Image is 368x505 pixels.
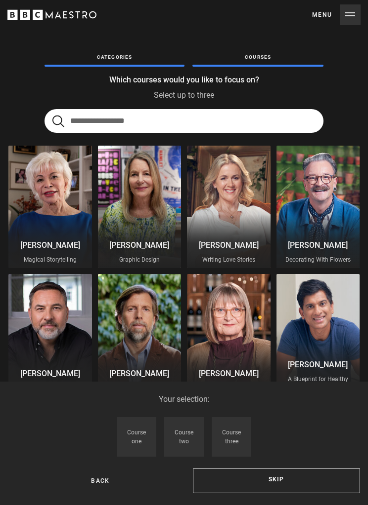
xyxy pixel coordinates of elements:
[127,428,146,446] p: Course
[280,255,356,264] p: Decorating With Flowers
[222,428,241,446] p: Course
[52,115,64,127] button: Submit the search query
[102,239,178,251] p: [PERSON_NAME]
[132,438,141,445] span: one
[192,53,323,61] p: Courses
[7,7,96,22] svg: BBC Maestro
[45,75,323,85] h1: Which courses would you like to focus on?
[12,255,88,264] p: Magical Storytelling
[45,89,323,101] p: Select up to three
[175,428,193,446] p: Course
[12,368,88,380] p: [PERSON_NAME]
[280,375,356,392] p: A Blueprint for Healthy Living
[191,255,267,264] p: Writing Love Stories
[102,255,178,264] p: Graphic Design
[45,53,184,61] p: Categories
[280,239,356,251] p: [PERSON_NAME]
[179,438,189,445] span: two
[280,359,356,371] p: [PERSON_NAME]
[12,239,88,251] p: [PERSON_NAME]
[225,438,238,445] span: three
[191,239,267,251] p: [PERSON_NAME]
[45,109,323,133] input: Search
[193,468,361,493] a: Skip
[8,468,193,493] a: Back
[191,368,267,380] p: [PERSON_NAME]
[312,4,361,25] button: Toggle navigation
[102,368,178,380] p: [PERSON_NAME]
